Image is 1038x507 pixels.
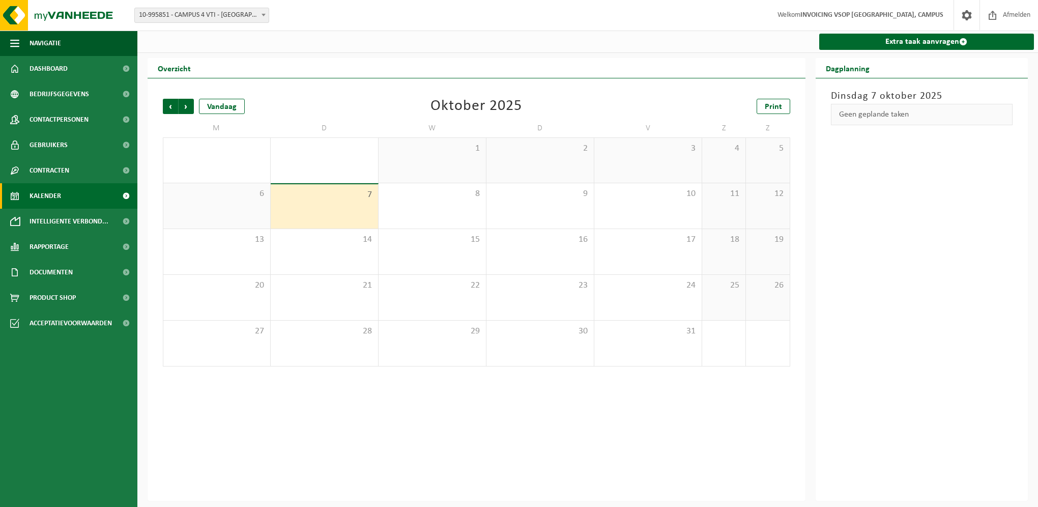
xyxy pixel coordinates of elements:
[599,326,697,337] span: 31
[30,311,112,336] span: Acceptatievoorwaarden
[707,280,740,291] span: 25
[276,326,373,337] span: 28
[492,234,589,245] span: 16
[30,132,68,158] span: Gebruikers
[707,188,740,200] span: 11
[384,188,481,200] span: 8
[599,188,697,200] span: 10
[819,34,1034,50] a: Extra taak aanvragen
[30,260,73,285] span: Documenten
[430,99,522,114] div: Oktober 2025
[168,280,265,291] span: 20
[163,99,178,114] span: Vorige
[831,104,1013,125] div: Geen geplande taken
[148,58,201,78] h2: Overzicht
[384,280,481,291] span: 22
[135,8,269,22] span: 10-995851 - CAMPUS 4 VTI - POPERINGE
[30,81,89,107] span: Bedrijfsgegevens
[168,188,265,200] span: 6
[707,234,740,245] span: 18
[599,234,697,245] span: 17
[751,234,784,245] span: 19
[30,158,69,183] span: Contracten
[276,234,373,245] span: 14
[134,8,269,23] span: 10-995851 - CAMPUS 4 VTI - POPERINGE
[30,234,69,260] span: Rapportage
[199,99,245,114] div: Vandaag
[765,103,782,111] span: Print
[751,143,784,154] span: 5
[30,31,61,56] span: Navigatie
[707,143,740,154] span: 4
[599,143,697,154] span: 3
[30,56,68,81] span: Dashboard
[599,280,697,291] span: 24
[757,99,790,114] a: Print
[30,209,108,234] span: Intelligente verbond...
[168,326,265,337] span: 27
[831,89,1013,104] h3: Dinsdag 7 oktober 2025
[168,234,265,245] span: 13
[379,119,486,137] td: W
[163,119,271,137] td: M
[492,188,589,200] span: 9
[30,183,61,209] span: Kalender
[30,107,89,132] span: Contactpersonen
[486,119,594,137] td: D
[276,280,373,291] span: 21
[816,58,880,78] h2: Dagplanning
[751,280,784,291] span: 26
[492,280,589,291] span: 23
[276,189,373,201] span: 7
[271,119,379,137] td: D
[384,326,481,337] span: 29
[384,234,481,245] span: 15
[746,119,790,137] td: Z
[751,188,784,200] span: 12
[492,143,589,154] span: 2
[800,11,943,19] strong: INVOICING VSOP [GEOGRAPHIC_DATA], CAMPUS
[702,119,746,137] td: Z
[384,143,481,154] span: 1
[492,326,589,337] span: 30
[30,285,76,311] span: Product Shop
[594,119,702,137] td: V
[179,99,194,114] span: Volgende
